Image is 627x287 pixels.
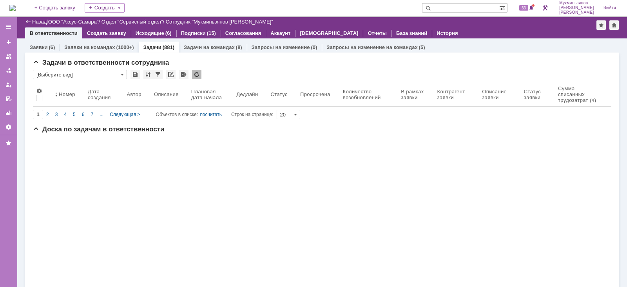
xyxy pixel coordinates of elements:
[85,82,123,107] th: Дата создания
[524,89,545,100] div: Статус заявки
[437,30,458,36] a: История
[559,5,594,10] span: [PERSON_NAME]
[2,78,15,91] a: Мои заявки
[558,85,602,103] div: Сумма списанных трудозатрат (ч)
[2,36,15,49] a: Создать заявку
[116,44,134,50] div: (1000+)
[499,4,507,11] span: Расширенный поиск
[55,112,58,117] span: 3
[179,70,188,79] div: Экспорт списка
[82,112,85,117] span: 6
[91,112,93,117] span: 7
[2,121,15,133] a: Настройки
[165,30,172,36] div: (6)
[52,82,85,107] th: Номер
[110,112,140,117] span: Следующая >
[311,44,317,50] div: (0)
[153,70,163,79] div: Фильтрация...
[596,20,606,30] div: Добавить в избранное
[2,93,15,105] a: Мои согласования
[555,82,611,107] th: Сумма списанных трудозатрат (ч)
[156,110,274,119] i: Строк на странице:
[49,44,55,50] div: (6)
[192,70,201,79] div: Обновлять список
[188,82,233,107] th: Плановая дата начала
[48,19,101,25] div: /
[143,70,153,79] div: Сортировка...
[300,91,330,97] div: Просрочена
[609,20,619,30] div: Сделать домашней страницей
[46,112,49,117] span: 2
[73,112,76,117] span: 5
[163,44,174,50] div: (881)
[519,5,528,11] span: 33
[48,19,99,25] a: ООО "Аксус-Самара"
[225,30,261,36] a: Согласования
[136,30,164,36] a: Исходящие
[184,44,235,50] a: Задачи на командах
[482,89,511,100] div: Описание заявки
[127,91,141,97] div: Автор
[270,30,290,36] a: Аккаунт
[130,70,140,79] div: Сохранить вид
[100,112,103,117] span: ...
[30,44,47,50] a: Заявки
[101,19,166,25] div: /
[207,30,216,36] div: (15)
[181,30,206,36] a: Подписки
[30,30,78,36] a: В ответственности
[398,82,434,107] th: В рамках заявки
[326,44,417,50] a: Запросы на изменение на командах
[87,30,126,36] a: Создать заявку
[88,89,114,100] div: Дата создания
[559,10,594,15] span: [PERSON_NAME]
[252,44,310,50] a: Запросы на изменение
[437,89,470,100] div: Контрагент заявки
[2,107,15,119] a: Отчеты
[64,112,67,117] span: 4
[233,82,267,107] th: Дедлайн
[143,44,161,50] a: Задачи
[368,30,387,36] a: Отчеты
[123,82,151,107] th: Автор
[271,91,288,97] div: Статус
[85,3,125,13] div: Создать
[156,112,198,117] span: Объектов в списке:
[434,82,479,107] th: Контрагент заявки
[343,89,388,100] div: Количество возобновлений
[236,91,258,97] div: Дедлайн
[101,19,163,25] a: Отдел "Сервисный отдел"
[300,30,358,36] a: [DEMOGRAPHIC_DATA]
[166,19,273,25] div: Сотрудник "Мукминьзянов [PERSON_NAME]"
[33,125,165,133] span: Доска по задачам в ответственности
[33,59,169,66] span: Задачи в ответственности сотрудника
[297,82,340,107] th: Просрочена
[521,82,555,107] th: Статус заявки
[559,1,594,5] span: Мукминьзянов
[419,44,425,50] div: (5)
[9,5,16,11] img: logo
[340,82,398,107] th: Количество возобновлений
[191,89,224,100] div: Плановая дата начала
[2,50,15,63] a: Заявки на командах
[236,44,242,50] div: (8)
[59,91,75,97] div: Номер
[154,91,179,97] div: Описание
[396,30,427,36] a: База знаний
[401,89,424,100] div: В рамках заявки
[268,82,297,107] th: Статус
[540,3,550,13] a: Перейти в интерфейс администратора
[64,44,115,50] a: Заявки на командах
[32,19,47,25] a: Назад
[2,64,15,77] a: Заявки в моей ответственности
[9,5,16,11] a: Перейти на домашнюю страницу
[166,70,176,79] div: Скопировать ссылку на список
[47,18,48,24] div: |
[36,88,42,94] span: Настройки
[200,110,222,119] div: посчитать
